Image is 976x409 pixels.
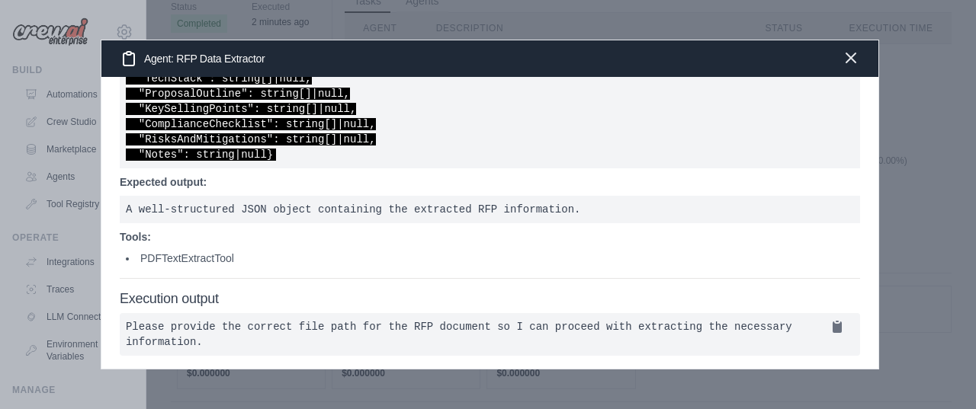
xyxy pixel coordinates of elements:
h3: Agent: RFP Data Extractor [120,50,265,68]
pre: A well-structured JSON object containing the extracted RFP information. [120,196,860,223]
strong: Expected output: [120,176,207,188]
h4: Execution output [120,291,860,308]
pre: Please provide the correct file path for the RFP document so I can proceed with extracting the ne... [120,313,860,356]
li: PDFTextExtractTool [126,251,860,266]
